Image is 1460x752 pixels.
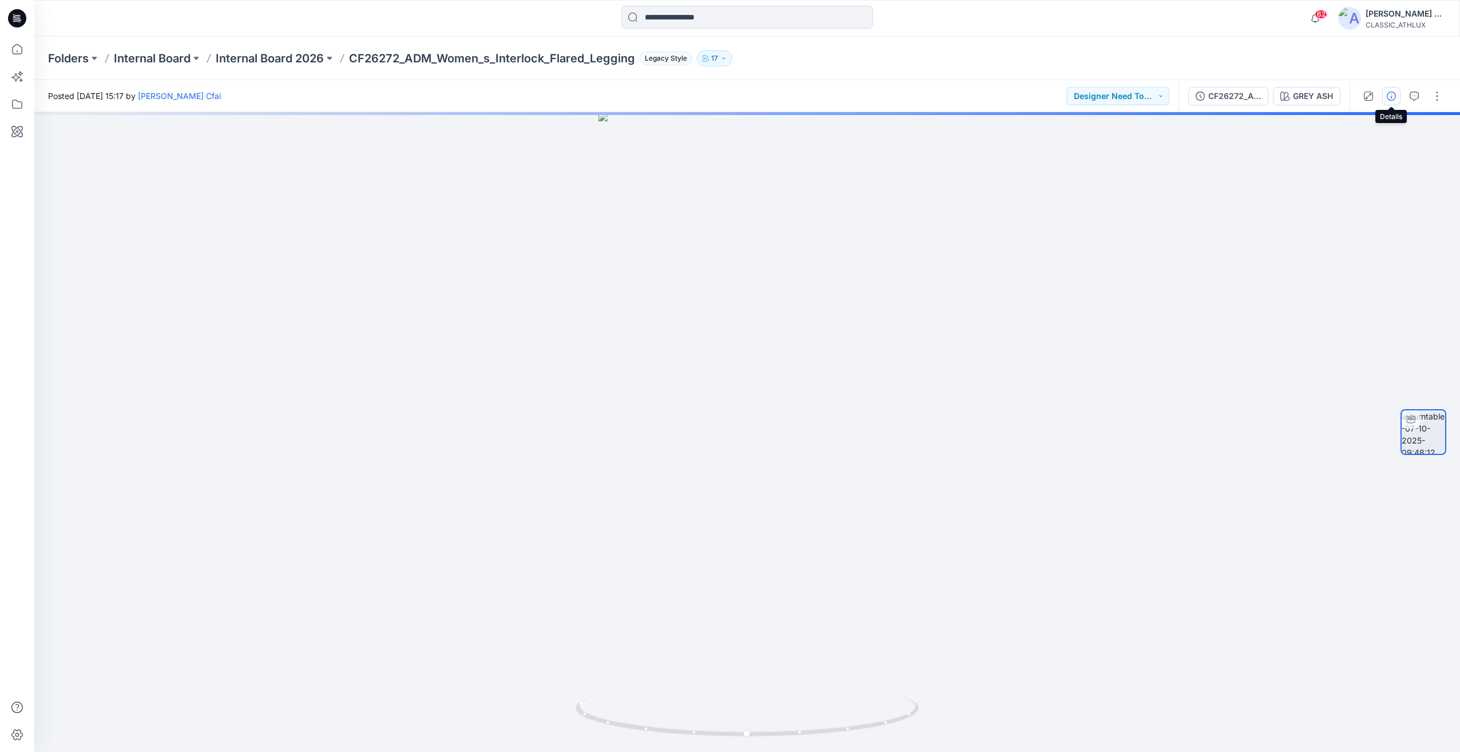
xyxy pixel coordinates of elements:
button: 17 [697,50,732,66]
button: Legacy Style [635,50,692,66]
button: CF26272_ADM_Women_s_Interlock_Flared_Legging [1188,87,1268,105]
p: CF26272_ADM_Women_s_Interlock_Flared_Legging [349,50,635,66]
a: Internal Board [114,50,191,66]
button: Details [1382,87,1401,105]
a: Folders [48,50,89,66]
span: Legacy Style [640,52,692,65]
div: [PERSON_NAME] Cfai [1366,7,1446,21]
button: GREY ASH [1273,87,1340,105]
img: avatar [1338,7,1361,30]
p: 17 [711,52,718,65]
div: GREY ASH [1293,90,1333,102]
div: CLASSIC_ATHLUX [1366,21,1446,29]
img: turntable-07-10-2025-09:48:12 [1402,410,1445,454]
a: Internal Board 2026 [216,50,324,66]
div: CF26272_ADM_Women_s_Interlock_Flared_Legging [1208,90,1261,102]
a: [PERSON_NAME] Cfai [138,91,221,101]
span: Posted [DATE] 15:17 by [48,90,221,102]
span: 62 [1315,10,1327,19]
